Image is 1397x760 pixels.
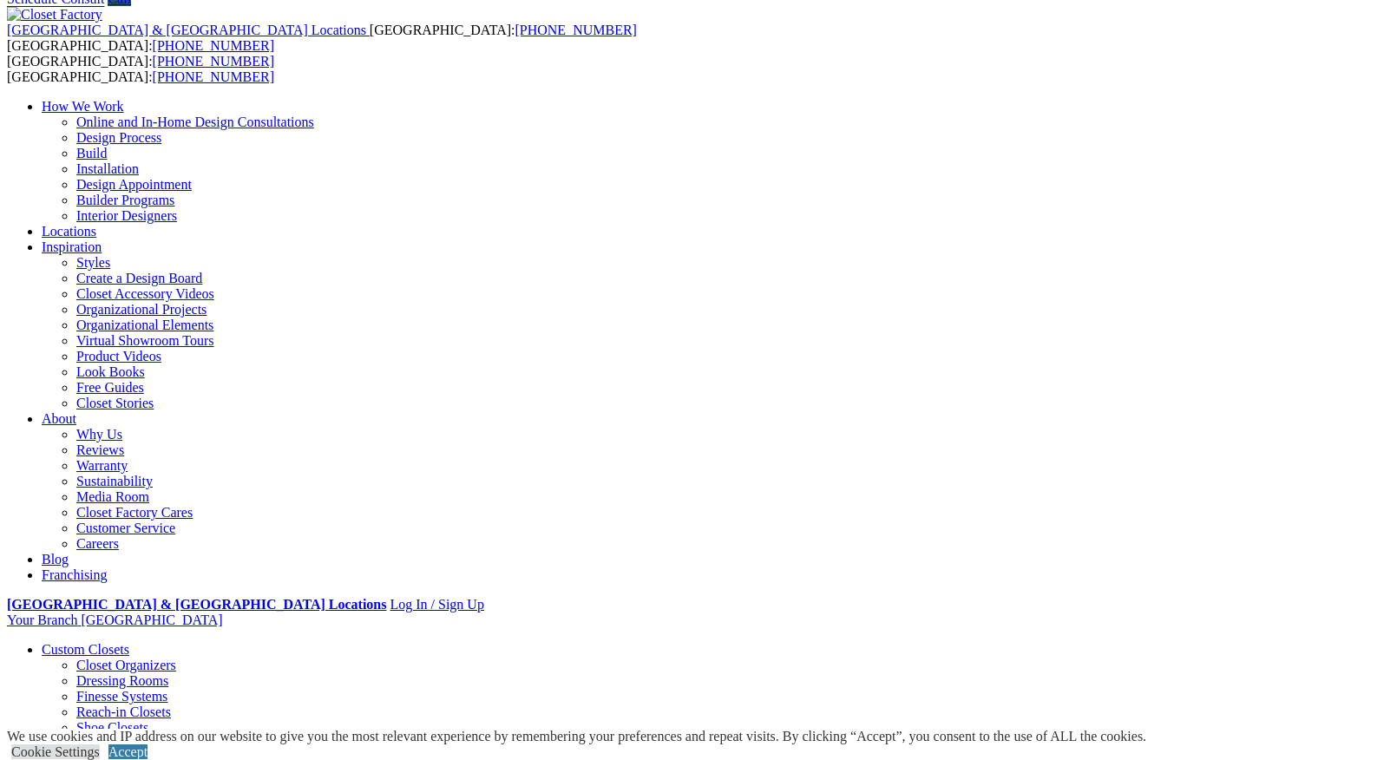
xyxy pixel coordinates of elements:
[76,302,207,317] a: Organizational Projects
[76,505,193,520] a: Closet Factory Cares
[76,458,128,473] a: Warranty
[42,411,76,426] a: About
[76,255,110,270] a: Styles
[76,658,176,672] a: Closet Organizers
[108,744,148,759] a: Accept
[76,349,161,364] a: Product Videos
[76,193,174,207] a: Builder Programs
[76,161,139,176] a: Installation
[76,536,119,551] a: Careers
[153,69,274,84] a: [PHONE_NUMBER]
[76,489,149,504] a: Media Room
[76,720,148,735] a: Shoe Closets
[42,224,96,239] a: Locations
[7,597,386,612] a: [GEOGRAPHIC_DATA] & [GEOGRAPHIC_DATA] Locations
[153,54,274,69] a: [PHONE_NUMBER]
[42,567,108,582] a: Franchising
[81,613,222,627] span: [GEOGRAPHIC_DATA]
[7,7,102,23] img: Closet Factory
[42,99,124,114] a: How We Work
[76,474,153,488] a: Sustainability
[76,704,171,719] a: Reach-in Closets
[76,521,175,535] a: Customer Service
[76,208,177,223] a: Interior Designers
[7,613,223,627] a: Your Branch [GEOGRAPHIC_DATA]
[76,146,108,161] a: Build
[42,642,129,657] a: Custom Closets
[76,396,154,410] a: Closet Stories
[76,673,168,688] a: Dressing Rooms
[76,115,314,129] a: Online and In-Home Design Consultations
[7,23,366,37] span: [GEOGRAPHIC_DATA] & [GEOGRAPHIC_DATA] Locations
[7,54,274,84] span: [GEOGRAPHIC_DATA]: [GEOGRAPHIC_DATA]:
[390,597,483,612] a: Log In / Sign Up
[76,130,161,145] a: Design Process
[11,744,100,759] a: Cookie Settings
[76,177,192,192] a: Design Appointment
[7,23,370,37] a: [GEOGRAPHIC_DATA] & [GEOGRAPHIC_DATA] Locations
[42,239,102,254] a: Inspiration
[76,286,214,301] a: Closet Accessory Videos
[7,729,1146,744] div: We use cookies and IP address on our website to give you the most relevant experience by remember...
[76,689,167,704] a: Finesse Systems
[42,552,69,567] a: Blog
[7,23,637,53] span: [GEOGRAPHIC_DATA]: [GEOGRAPHIC_DATA]:
[76,333,214,348] a: Virtual Showroom Tours
[153,38,274,53] a: [PHONE_NUMBER]
[7,613,77,627] span: Your Branch
[76,427,122,442] a: Why Us
[76,364,145,379] a: Look Books
[515,23,636,37] a: [PHONE_NUMBER]
[76,380,144,395] a: Free Guides
[76,271,202,285] a: Create a Design Board
[76,442,124,457] a: Reviews
[76,318,213,332] a: Organizational Elements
